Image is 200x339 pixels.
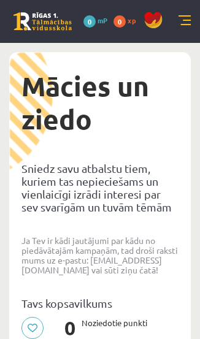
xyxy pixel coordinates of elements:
h1: Mācies un ziedo [21,70,179,136]
p: Sniedz savu atbalstu tiem, kuriem tas nepieciešams un vienlaicīgi izrādi interesi par sev svarīgā... [21,162,179,213]
p: Tavs kopsavilkums [21,297,179,310]
a: Rīgas 1. Tālmācības vidusskola [13,12,72,31]
a: 0 xp [113,15,142,25]
p: Ja Tev ir kādi jautājumi par kādu no piedāvātajām kampaņām, tad droši raksti mums uz e-pastu: [EM... [21,235,179,275]
span: 0 [83,15,96,28]
span: xp [128,15,136,25]
span: 0 [113,15,126,28]
span: mP [98,15,107,25]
